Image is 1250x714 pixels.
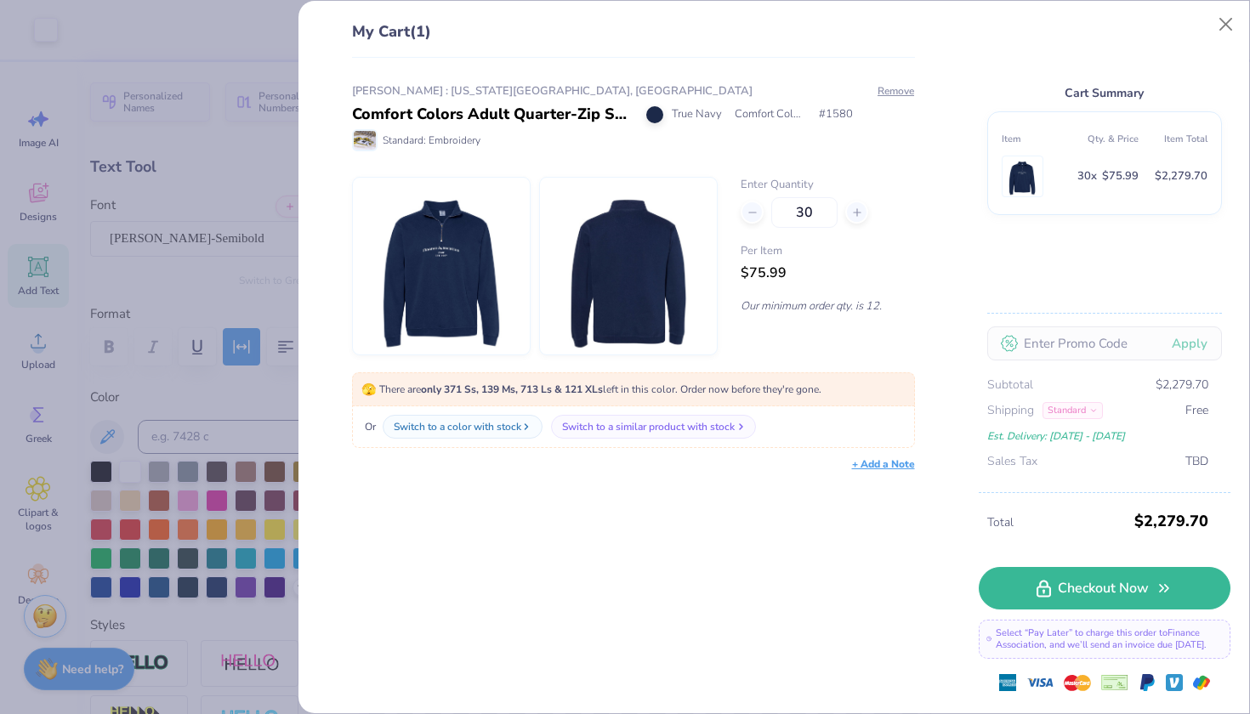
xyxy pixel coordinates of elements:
[1043,402,1103,419] div: Standard
[368,178,514,354] img: Comfort Colors 1580
[735,106,807,123] span: Comfort Colors
[1077,167,1097,186] span: 30 x
[741,177,914,194] label: Enter Quantity
[1006,156,1039,196] img: Comfort Colors 1580
[1070,126,1139,152] th: Qty. & Price
[562,419,735,434] div: Switch to a similar product with stock
[1166,674,1183,691] img: Venmo
[361,382,376,398] span: 🫣
[741,263,787,282] span: $75.99
[979,620,1230,659] div: Select “Pay Later” to charge this order to Finance Association , and we’ll send an invoice due [D...
[354,131,376,150] img: Standard: Embroidery
[1193,674,1210,691] img: GPay
[852,456,915,472] div: + Add a Note
[1139,126,1207,152] th: Item Total
[771,197,838,228] input: – –
[1139,674,1156,691] img: Paypal
[999,674,1016,691] img: express
[987,326,1222,360] input: Enter Promo Code
[979,567,1230,609] a: Checkout Now
[421,382,603,396] strong: only 371 Ss, 139 Ms, 713 Ls & 121 XLs
[1185,452,1208,471] span: TBD
[1101,674,1128,691] img: cheque
[987,427,1208,445] div: Est. Delivery: [DATE] - [DATE]
[987,376,1033,394] span: Subtotal
[987,452,1037,471] span: Sales Tax
[877,83,915,99] button: Remove
[819,106,853,123] span: # 1580
[987,513,1129,532] span: Total
[352,20,915,58] div: My Cart (1)
[741,298,914,314] p: Our minimum order qty. is 12.
[1102,167,1139,186] span: $75.99
[394,419,521,434] div: Switch to a color with stock
[1185,401,1208,420] span: Free
[383,133,480,148] span: Standard: Embroidery
[352,83,915,100] div: [PERSON_NAME] : [US_STATE][GEOGRAPHIC_DATA], [GEOGRAPHIC_DATA]
[551,415,756,439] button: Switch to a similar product with stock
[741,243,914,260] span: Per Item
[1134,506,1208,536] span: $2,279.70
[987,401,1034,420] span: Shipping
[361,382,821,396] span: There are left in this color. Order now before they're gone.
[1064,669,1091,696] img: master-card
[1210,8,1242,41] button: Close
[987,83,1222,103] div: Cart Summary
[361,419,376,434] span: Or
[352,103,634,126] div: Comfort Colors Adult Quarter-Zip Sweatshirt
[1155,167,1207,186] span: $2,279.70
[672,106,722,123] span: True Navy
[383,415,543,439] button: Switch to a color with stock
[1026,669,1054,696] img: visa
[1002,126,1071,152] th: Item
[555,178,702,354] img: Comfort Colors 1580
[1156,376,1208,394] span: $2,279.70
